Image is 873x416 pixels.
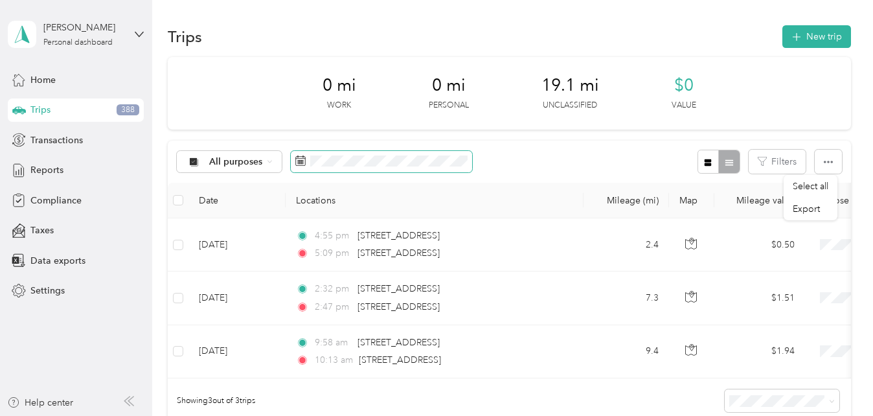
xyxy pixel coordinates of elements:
[714,183,805,218] th: Mileage value
[584,325,669,378] td: 9.4
[357,248,440,259] span: [STREET_ADDRESS]
[315,336,352,350] span: 9:58 am
[793,203,820,214] span: Export
[714,218,805,272] td: $0.50
[30,163,63,177] span: Reports
[541,75,599,96] span: 19.1 mi
[584,183,669,218] th: Mileage (mi)
[43,21,124,34] div: [PERSON_NAME]
[43,39,113,47] div: Personal dashboard
[669,183,714,218] th: Map
[432,75,466,96] span: 0 mi
[315,353,353,367] span: 10:13 am
[315,300,352,314] span: 2:47 pm
[30,133,83,147] span: Transactions
[714,325,805,378] td: $1.94
[782,25,851,48] button: New trip
[672,100,696,111] p: Value
[188,218,286,272] td: [DATE]
[674,75,694,96] span: $0
[749,150,806,174] button: Filters
[714,272,805,325] td: $1.51
[188,272,286,325] td: [DATE]
[286,183,584,218] th: Locations
[315,282,352,296] span: 2:32 pm
[30,194,82,207] span: Compliance
[7,396,73,410] button: Help center
[30,254,85,268] span: Data exports
[30,224,54,237] span: Taxes
[168,30,202,43] h1: Trips
[584,218,669,272] td: 2.4
[429,100,469,111] p: Personal
[315,246,352,260] span: 5:09 pm
[800,343,873,416] iframe: Everlance-gr Chat Button Frame
[793,181,828,192] span: Select all
[323,75,356,96] span: 0 mi
[357,283,440,294] span: [STREET_ADDRESS]
[357,337,440,348] span: [STREET_ADDRESS]
[357,230,440,241] span: [STREET_ADDRESS]
[209,157,263,167] span: All purposes
[188,325,286,378] td: [DATE]
[543,100,597,111] p: Unclassified
[584,272,669,325] td: 7.3
[327,100,351,111] p: Work
[359,354,441,365] span: [STREET_ADDRESS]
[357,301,440,312] span: [STREET_ADDRESS]
[117,104,139,116] span: 388
[188,183,286,218] th: Date
[168,395,255,407] span: Showing 3 out of 3 trips
[315,229,352,243] span: 4:55 pm
[30,73,56,87] span: Home
[30,103,51,117] span: Trips
[30,284,65,297] span: Settings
